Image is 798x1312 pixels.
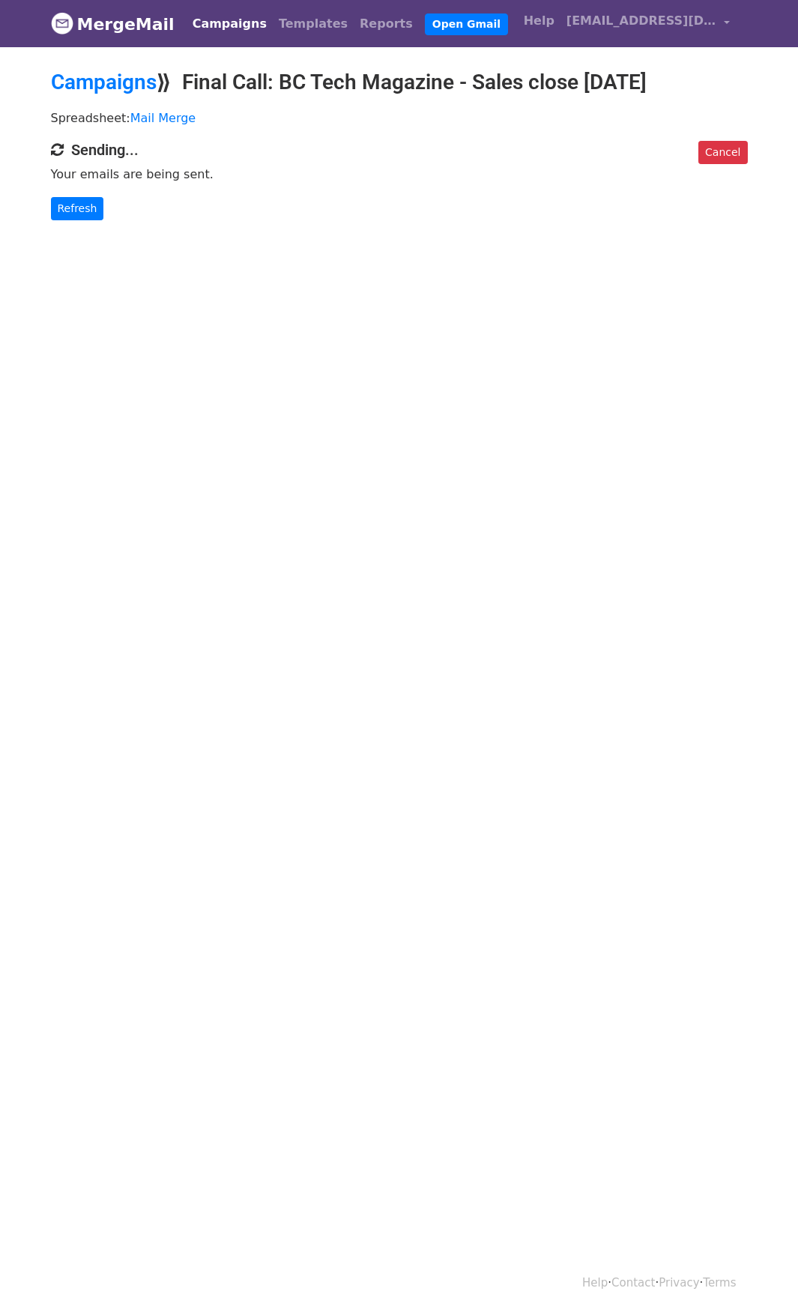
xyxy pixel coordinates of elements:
[51,197,104,220] a: Refresh
[51,70,157,94] a: Campaigns
[51,12,73,34] img: MergeMail logo
[51,70,748,95] h2: ⟫ Final Call: BC Tech Magazine - Sales close [DATE]
[698,141,747,164] a: Cancel
[273,9,354,39] a: Templates
[354,9,419,39] a: Reports
[560,6,736,41] a: [EMAIL_ADDRESS][DOMAIN_NAME]
[582,1276,608,1290] a: Help
[187,9,273,39] a: Campaigns
[51,8,175,40] a: MergeMail
[659,1276,699,1290] a: Privacy
[703,1276,736,1290] a: Terms
[425,13,508,35] a: Open Gmail
[518,6,560,36] a: Help
[51,141,748,159] h4: Sending...
[51,110,748,126] p: Spreadsheet:
[51,166,748,182] p: Your emails are being sent.
[566,12,716,30] span: [EMAIL_ADDRESS][DOMAIN_NAME]
[611,1276,655,1290] a: Contact
[130,111,196,125] a: Mail Merge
